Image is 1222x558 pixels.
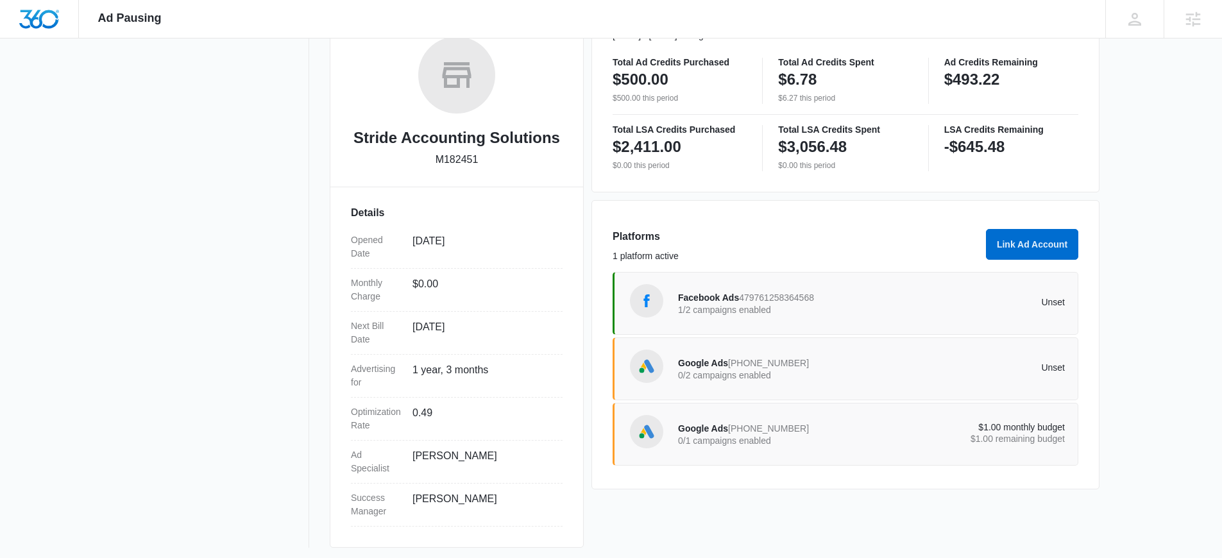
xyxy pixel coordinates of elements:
p: Total LSA Credits Spent [778,125,912,134]
p: $0.00 this period [778,160,912,171]
p: M182451 [436,152,479,167]
p: Total Ad Credits Purchased [613,58,747,67]
p: $500.00 [613,69,668,90]
dt: Success Manager [351,491,402,518]
img: Facebook Ads [637,291,656,310]
div: Opened Date[DATE] [351,226,563,269]
dt: Optimization Rate [351,405,402,432]
dd: 0.49 [412,405,552,432]
p: 1 platform active [613,249,978,263]
h3: Details [351,205,563,221]
p: Ad Credits Remaining [944,58,1078,67]
p: -$645.48 [944,137,1005,157]
dt: Next Bill Date [351,319,402,346]
dd: $0.00 [412,276,552,303]
dt: Ad Specialist [351,448,402,475]
p: $6.27 this period [778,92,912,104]
p: $1.00 remaining budget [872,434,1065,443]
span: Facebook Ads [678,292,739,303]
img: Google Ads [637,422,656,441]
p: $2,411.00 [613,137,681,157]
p: 0/1 campaigns enabled [678,436,872,445]
a: Facebook AdsFacebook Ads4797612583645681/2 campaigns enabledUnset [613,272,1078,335]
p: $3,056.48 [778,137,847,157]
p: $500.00 this period [613,92,747,104]
dd: [PERSON_NAME] [412,448,552,475]
p: $6.78 [778,69,817,90]
p: $0.00 this period [613,160,747,171]
div: Next Bill Date[DATE] [351,312,563,355]
span: Google Ads [678,423,728,434]
div: Monthly Charge$0.00 [351,269,563,312]
span: Ad Pausing [98,12,162,25]
p: 0/2 campaigns enabled [678,371,872,380]
h3: Platforms [613,229,978,244]
dd: [DATE] [412,319,552,346]
p: 1/2 campaigns enabled [678,305,872,314]
p: Total Ad Credits Spent [778,58,912,67]
span: [PHONE_NUMBER] [728,423,809,434]
p: Unset [872,298,1065,307]
dt: Advertising for [351,362,402,389]
button: Link Ad Account [986,229,1078,260]
p: $1.00 monthly budget [872,423,1065,432]
dt: Opened Date [351,233,402,260]
a: Google AdsGoogle Ads[PHONE_NUMBER]0/1 campaigns enabled$1.00 monthly budget$1.00 remaining budget [613,403,1078,466]
p: Total LSA Credits Purchased [613,125,747,134]
span: Google Ads [678,358,728,368]
dd: 1 year, 3 months [412,362,552,389]
div: Optimization Rate0.49 [351,398,563,441]
span: [PHONE_NUMBER] [728,358,809,368]
dd: [DATE] [412,233,552,260]
div: Advertising for1 year, 3 months [351,355,563,398]
dt: Monthly Charge [351,276,402,303]
p: Unset [872,363,1065,372]
span: 479761258364568 [739,292,814,303]
div: Success Manager[PERSON_NAME] [351,484,563,527]
p: $493.22 [944,69,1000,90]
div: Ad Specialist[PERSON_NAME] [351,441,563,484]
a: Google AdsGoogle Ads[PHONE_NUMBER]0/2 campaigns enabledUnset [613,337,1078,400]
dd: [PERSON_NAME] [412,491,552,518]
img: Google Ads [637,357,656,376]
h2: Stride Accounting Solutions [353,126,560,149]
p: LSA Credits Remaining [944,125,1078,134]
